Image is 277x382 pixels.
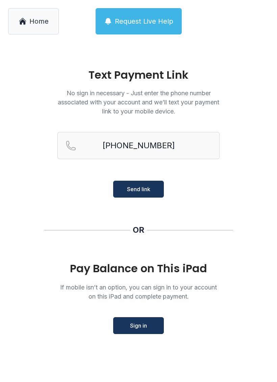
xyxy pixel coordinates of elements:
[130,322,147,330] span: Sign in
[127,185,150,193] span: Send link
[57,70,220,80] h1: Text Payment Link
[133,225,144,235] div: OR
[57,88,220,116] p: No sign in necessary - Just enter the phone number associated with your account and we’ll text yo...
[57,283,220,301] p: If mobile isn’t an option, you can sign in to your account on this iPad and complete payment.
[29,17,49,26] span: Home
[57,132,220,159] input: Reservation phone number
[57,262,220,275] div: Pay Balance on This iPad
[115,17,173,26] span: Request Live Help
